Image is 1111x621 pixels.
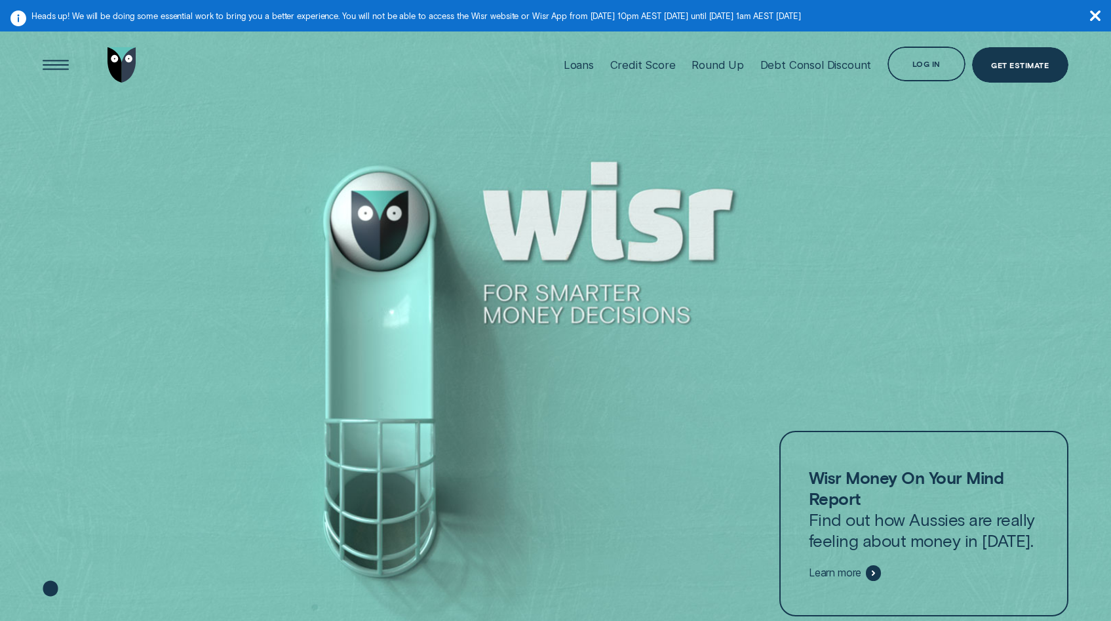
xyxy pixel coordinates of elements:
[564,26,594,104] a: Loans
[107,47,137,82] img: Wisr
[610,58,676,71] div: Credit Score
[887,47,965,81] button: Log in
[38,47,73,82] button: Open Menu
[692,26,744,104] a: Round Up
[564,58,594,71] div: Loans
[809,467,1004,508] strong: Wisr Money On Your Mind Report
[809,567,861,580] span: Learn more
[972,47,1068,82] a: Get Estimate
[760,58,872,71] div: Debt Consol Discount
[104,26,139,104] a: Go to home page
[809,467,1039,551] p: Find out how Aussies are really feeling about money in [DATE].
[779,431,1068,616] a: Wisr Money On Your Mind ReportFind out how Aussies are really feeling about money in [DATE].Learn...
[760,26,872,104] a: Debt Consol Discount
[692,58,744,71] div: Round Up
[610,26,676,104] a: Credit Score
